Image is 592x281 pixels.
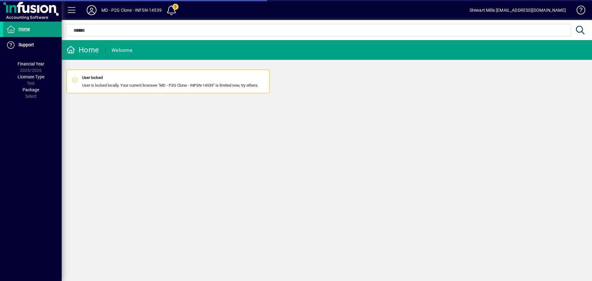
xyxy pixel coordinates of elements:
[18,74,44,79] span: Licensee Type
[572,1,584,21] a: Knowledge Base
[18,27,30,31] span: Home
[112,45,132,55] div: Welcome
[82,75,258,88] div: User is locked locally. Your current licensee "MD - P2G Clone - INFSN-14539" is limited now, try ...
[470,5,566,15] div: Stewart Mills [EMAIL_ADDRESS][DOMAIN_NAME]
[18,42,34,47] span: Support
[18,61,44,66] span: Financial Year
[66,45,99,55] div: Home
[3,37,62,53] a: Support
[23,87,39,92] span: Package
[82,5,101,16] button: Profile
[82,75,258,81] div: User locked
[101,5,162,15] div: MD - P2G Clone - INFSN-14539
